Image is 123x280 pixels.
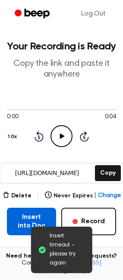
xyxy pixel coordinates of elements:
[5,260,118,275] span: Contact us
[39,260,101,274] a: [EMAIL_ADDRESS][DOMAIN_NAME]
[7,208,56,235] button: Insert into Doc
[95,165,120,181] button: Copy
[7,41,116,52] h1: Your Recording is Ready
[94,191,96,200] span: |
[9,6,57,22] a: Beep
[61,208,116,235] button: Record
[7,113,18,122] span: 0:00
[37,191,40,201] span: |
[45,191,121,200] button: Never Expires|Change
[98,191,120,200] span: Change
[7,58,116,80] p: Copy the link and paste it anywhere
[50,232,85,268] span: Insert timeout - please try again
[3,191,32,200] button: Delete
[7,129,20,144] button: 1.0x
[73,3,114,24] a: Log Out
[105,113,116,122] span: 0:04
